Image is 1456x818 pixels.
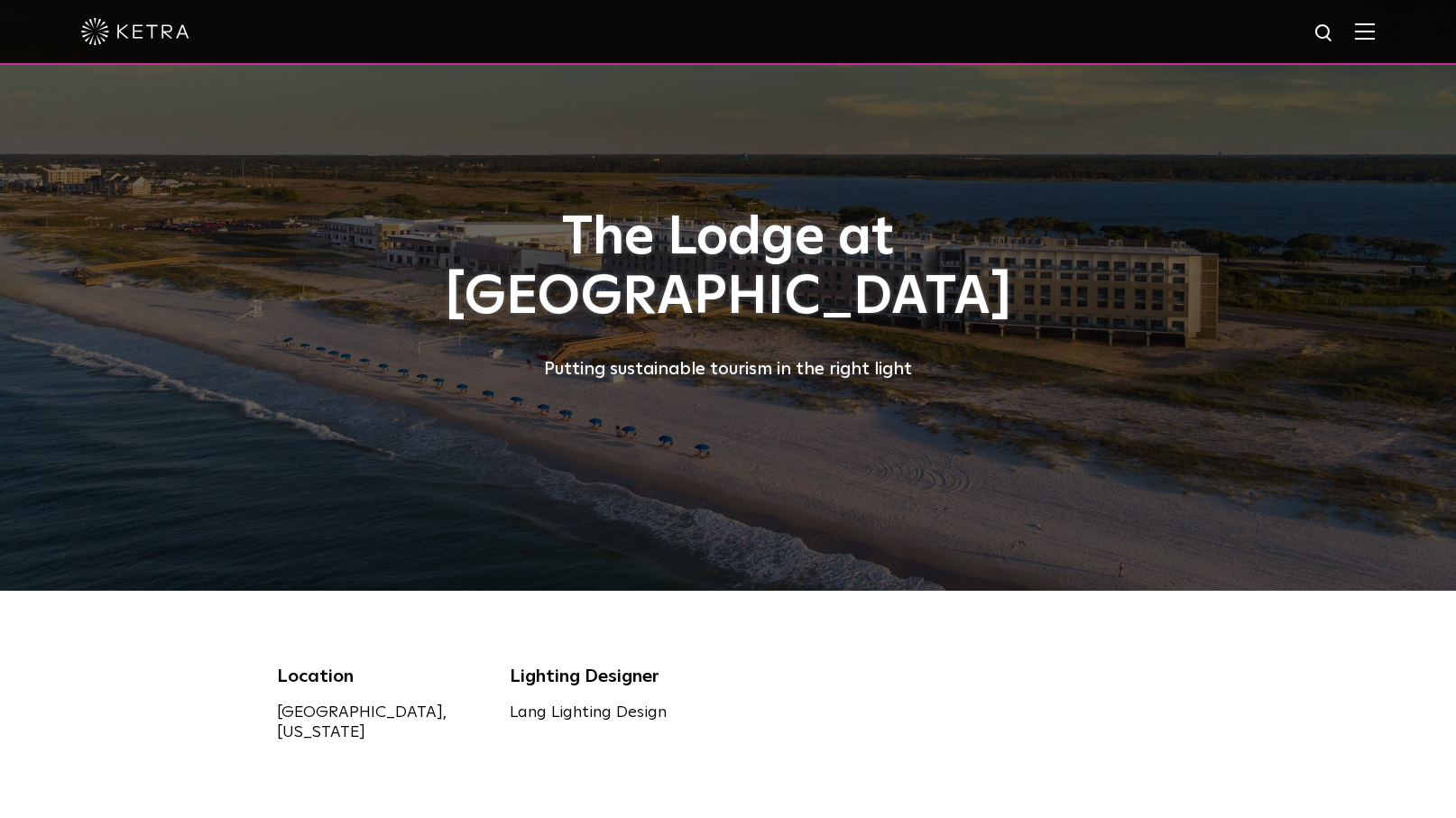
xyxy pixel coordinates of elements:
[510,703,715,722] div: Lang Lighting Design
[277,208,1179,327] h1: The Lodge at [GEOGRAPHIC_DATA]
[1313,23,1336,45] img: search icon
[81,18,189,45] img: ketra-logo-2019-white
[277,354,1179,383] div: Putting sustainable tourism in the right light
[1355,23,1375,40] img: Hamburger%20Nav.svg
[510,663,715,690] div: Lighting Designer
[277,703,483,742] div: [GEOGRAPHIC_DATA], [US_STATE]
[277,663,483,690] div: Location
